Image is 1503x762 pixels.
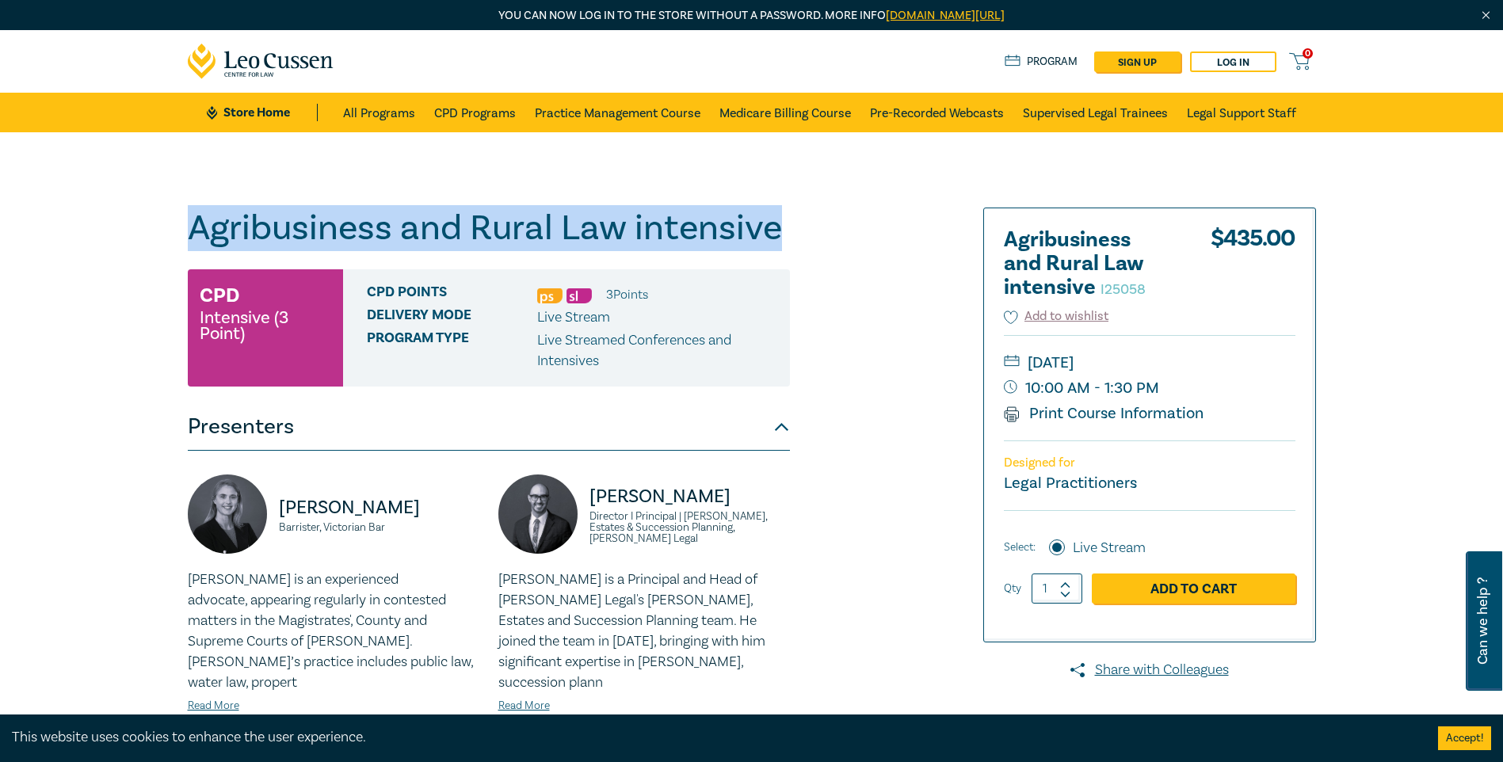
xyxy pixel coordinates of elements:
[12,727,1414,748] div: This website uses cookies to enhance the user experience.
[200,281,239,310] h3: CPD
[1032,573,1082,604] input: 1
[1004,455,1295,471] p: Designed for
[1023,93,1168,132] a: Supervised Legal Trainees
[537,288,563,303] img: Professional Skills
[1101,280,1146,299] small: I25058
[498,570,790,693] p: [PERSON_NAME] is a Principal and Head of [PERSON_NAME] Legal's [PERSON_NAME], Estates and Success...
[188,474,267,554] img: https://s3.ap-southeast-2.amazonaws.com/leo-cussen-store-production-content/Contacts/Olivia%20Cal...
[983,660,1316,680] a: Share with Colleagues
[537,330,778,371] p: Live Streamed Conferences and Intensives
[589,484,790,509] p: [PERSON_NAME]
[566,288,592,303] img: Substantive Law
[1190,51,1276,72] a: Log in
[188,7,1316,25] p: You can now log in to the store without a password. More info
[188,208,790,249] h1: Agribusiness and Rural Law intensive
[870,93,1004,132] a: Pre-Recorded Webcasts
[1004,350,1295,375] small: [DATE]
[434,93,516,132] a: CPD Programs
[1092,573,1295,604] a: Add to Cart
[1438,726,1491,750] button: Accept cookies
[207,104,317,121] a: Store Home
[1479,9,1493,22] img: Close
[1004,228,1178,299] h2: Agribusiness and Rural Law intensive
[1004,403,1204,424] a: Print Course Information
[279,495,479,520] p: [PERSON_NAME]
[498,699,550,713] a: Read More
[1303,48,1313,59] span: 0
[188,403,790,451] button: Presenters
[1004,375,1295,401] small: 10:00 AM - 1:30 PM
[719,93,851,132] a: Medicare Billing Course
[343,93,415,132] a: All Programs
[498,474,578,554] img: https://s3.ap-southeast-2.amazonaws.com/leo-cussen-store-production-content/Contacts/Stefan%20Man...
[537,308,610,326] span: Live Stream
[1004,580,1021,597] label: Qty
[1073,538,1146,558] label: Live Stream
[200,310,331,341] small: Intensive (3 Point)
[1475,561,1490,681] span: Can we help ?
[367,284,537,305] span: CPD Points
[367,307,537,328] span: Delivery Mode
[535,93,700,132] a: Practice Management Course
[886,8,1005,23] a: [DOMAIN_NAME][URL]
[1211,228,1295,307] div: $ 435.00
[1004,307,1109,326] button: Add to wishlist
[367,330,537,371] span: Program type
[188,570,479,693] p: [PERSON_NAME] is an experienced advocate, appearing regularly in contested matters in the Magistr...
[589,511,790,544] small: Director I Principal | [PERSON_NAME], Estates & Succession Planning, [PERSON_NAME] Legal
[1004,539,1036,556] span: Select:
[188,699,239,713] a: Read More
[1005,53,1078,70] a: Program
[1187,93,1296,132] a: Legal Support Staff
[1094,51,1181,72] a: sign up
[1004,473,1137,493] small: Legal Practitioners
[606,284,648,305] li: 3 Point s
[279,522,479,533] small: Barrister, Victorian Bar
